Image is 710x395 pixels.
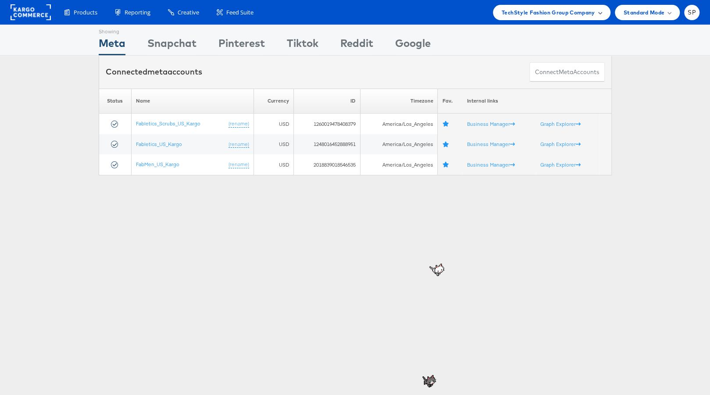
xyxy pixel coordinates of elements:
[136,161,179,167] a: FabMen_US_Kargo
[540,161,581,168] a: Graph Explorer
[178,8,199,17] span: Creative
[360,114,438,134] td: America/Los_Angeles
[228,141,249,148] a: (rename)
[467,141,514,147] a: Business Manager
[287,36,318,55] div: Tiktok
[559,68,573,76] span: meta
[540,121,581,127] a: Graph Explorer
[228,161,249,168] a: (rename)
[502,8,595,17] span: TechStyle Fashion Group Company
[253,114,293,134] td: USD
[253,89,293,114] th: Currency
[147,36,196,55] div: Snapchat
[131,89,253,114] th: Name
[125,8,150,17] span: Reporting
[418,371,440,393] img: +lRrYhd1kSbgAAAABJRU5ErkJggg==
[395,36,431,55] div: Google
[540,141,581,147] a: Graph Explorer
[253,134,293,155] td: USD
[467,161,514,168] a: Business Manager
[136,141,182,147] a: Fabletics_US_Kargo
[136,120,200,127] a: Fabletics_Scrubs_US_Kargo
[253,154,293,175] td: USD
[293,114,360,134] td: 1260019478408379
[293,89,360,114] th: ID
[688,10,696,15] span: SP
[218,36,265,55] div: Pinterest
[360,89,438,114] th: Timezone
[99,89,131,114] th: Status
[340,36,373,55] div: Reddit
[99,36,125,55] div: Meta
[293,134,360,155] td: 1248016452888951
[74,8,97,17] span: Products
[226,8,253,17] span: Feed Suite
[228,120,249,128] a: (rename)
[624,8,664,17] span: Standard Mode
[427,260,449,281] img: mhvPgWaj3LD1RbUArAHeDw967hpQU1C+itJ8D2ce5eQqwklEZ4MeIrm0sJTtfzOTUCSkLsAFUMQaHgWTy16sQDLkp7kiy2o7W...
[529,62,605,82] button: ConnectmetaAccounts
[99,25,125,36] div: Showing
[147,67,168,77] span: meta
[360,134,438,155] td: America/Los_Angeles
[360,154,438,175] td: America/Los_Angeles
[467,121,514,127] a: Business Manager
[106,66,202,78] div: Connected accounts
[293,154,360,175] td: 2018839018546535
